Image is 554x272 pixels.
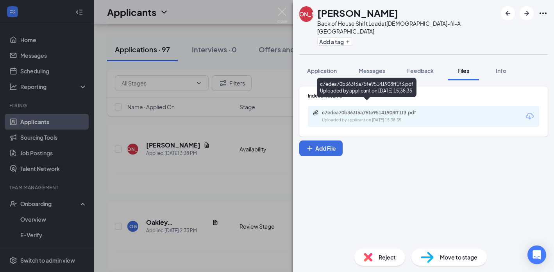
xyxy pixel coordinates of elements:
[284,10,329,18] div: [PERSON_NAME]
[322,110,431,116] div: c7edea70b363f6a75fe95141908ff1f3.pdf
[307,67,337,74] span: Application
[496,67,506,74] span: Info
[306,144,314,152] svg: Plus
[317,20,497,35] div: Back of House Shift Lead at [DEMOGRAPHIC_DATA]-fil-A [GEOGRAPHIC_DATA]
[501,6,515,20] button: ArrowLeftNew
[407,67,434,74] span: Feedback
[317,37,352,46] button: PlusAdd a tag
[317,78,416,97] div: c7edea70b363f6a75fe95141908ff1f3.pdf Uploaded by applicant on [DATE] 15:38:35
[322,117,439,123] div: Uploaded by applicant on [DATE] 15:38:35
[520,6,534,20] button: ArrowRight
[345,39,350,44] svg: Plus
[440,253,477,261] span: Move to stage
[379,253,396,261] span: Reject
[313,110,439,123] a: Paperclipc7edea70b363f6a75fe95141908ff1f3.pdfUploaded by applicant on [DATE] 15:38:35
[308,92,539,99] div: Indeed Resume
[527,245,546,264] div: Open Intercom Messenger
[457,67,469,74] span: Files
[299,140,343,156] button: Add FilePlus
[522,9,531,18] svg: ArrowRight
[525,112,534,121] svg: Download
[503,9,513,18] svg: ArrowLeftNew
[317,6,398,20] h1: [PERSON_NAME]
[538,9,548,18] svg: Ellipses
[359,67,385,74] span: Messages
[313,110,319,116] svg: Paperclip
